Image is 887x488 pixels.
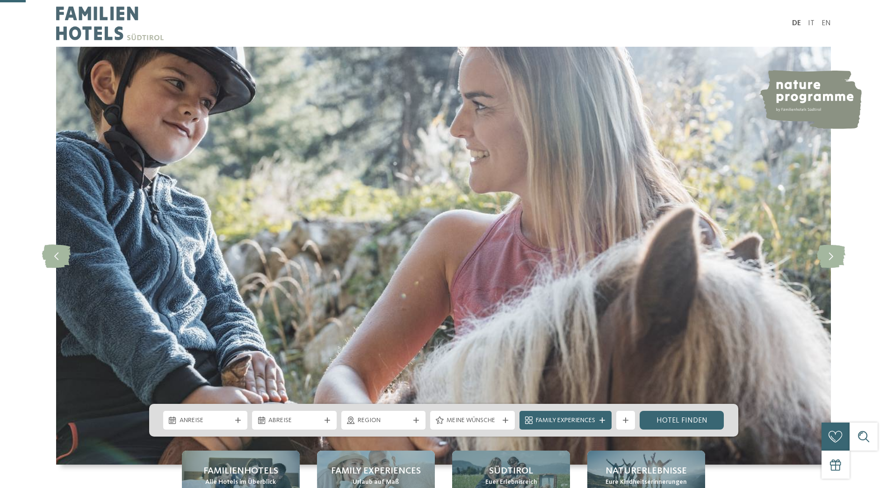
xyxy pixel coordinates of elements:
[759,70,862,129] img: nature programme by Familienhotels Südtirol
[606,478,687,487] span: Eure Kindheitserinnerungen
[792,20,801,27] a: DE
[358,416,410,425] span: Region
[205,478,276,487] span: Alle Hotels im Überblick
[606,465,687,478] span: Naturerlebnisse
[485,478,537,487] span: Euer Erlebnisreich
[56,47,831,465] img: Familienhotels Südtirol: The happy family places
[822,20,831,27] a: EN
[268,416,320,425] span: Abreise
[331,465,421,478] span: Family Experiences
[180,416,231,425] span: Anreise
[536,416,595,425] span: Family Experiences
[353,478,399,487] span: Urlaub auf Maß
[203,465,278,478] span: Familienhotels
[489,465,533,478] span: Südtirol
[808,20,815,27] a: IT
[447,416,498,425] span: Meine Wünsche
[640,411,724,430] a: Hotel finden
